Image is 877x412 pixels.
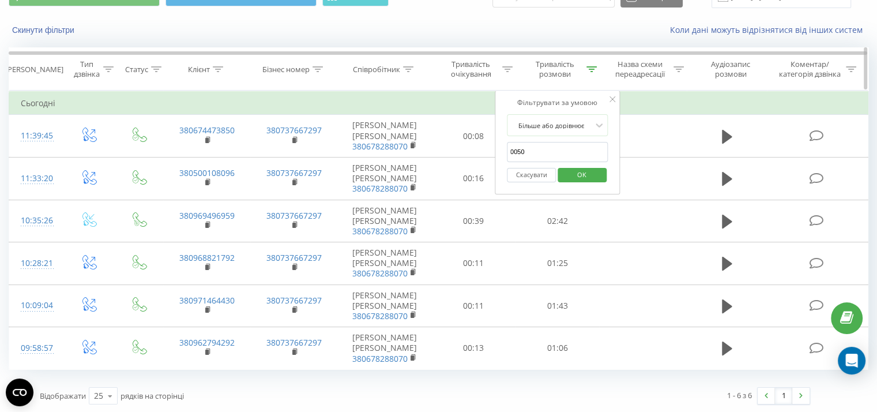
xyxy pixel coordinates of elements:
div: Open Intercom Messenger [838,347,865,374]
a: 380678288070 [352,141,408,152]
div: Тип дзвінка [73,59,100,79]
a: Коли дані можуть відрізнятися вiд інших систем [670,24,868,35]
a: 380737667297 [266,210,322,221]
div: Назва схеми переадресації [610,59,671,79]
td: 00:16 [432,157,515,200]
td: [PERSON_NAME] [PERSON_NAME] [338,284,432,327]
td: [PERSON_NAME] [PERSON_NAME] [338,200,432,242]
div: 25 [94,390,103,402]
a: 380674473850 [179,125,235,136]
div: Статус [125,65,148,74]
div: Фільтрувати за умовою [507,97,608,108]
div: Аудіозапис розмови [697,59,765,79]
td: Сьогодні [9,92,868,115]
span: OK [566,166,598,183]
a: 380678288070 [352,310,408,321]
span: Відображати [40,391,86,401]
div: 11:33:20 [21,167,51,190]
button: Скинути фільтри [9,25,80,35]
a: 380737667297 [266,167,322,178]
div: 10:09:04 [21,294,51,317]
td: 02:42 [515,200,599,242]
a: 380678288070 [352,268,408,279]
div: Коментар/категорія дзвінка [776,59,843,79]
a: 380500108096 [179,167,235,178]
td: [PERSON_NAME] [PERSON_NAME] [338,115,432,158]
div: 11:39:45 [21,125,51,147]
td: [PERSON_NAME] [PERSON_NAME] [338,242,432,285]
a: 380678288070 [352,353,408,364]
td: [PERSON_NAME] [PERSON_NAME] [338,157,432,200]
a: 380968821792 [179,252,235,263]
button: OK [558,168,607,182]
a: 380737667297 [266,252,322,263]
div: 1 - 6 з 6 [727,389,752,401]
div: 10:28:21 [21,252,51,275]
td: 01:06 [515,327,599,370]
button: Скасувати [507,168,556,182]
div: 09:58:57 [21,337,51,359]
td: 00:11 [432,242,515,285]
div: 10:35:26 [21,209,51,232]
button: Open CMP widget [6,379,33,406]
td: 00:08 [432,115,515,158]
a: 380969496959 [179,210,235,221]
td: [PERSON_NAME] [PERSON_NAME] [338,327,432,370]
a: 380962794292 [179,337,235,348]
a: 1 [775,388,792,404]
div: Тривалість очікування [442,59,500,79]
td: 00:39 [432,200,515,242]
span: рядків на сторінці [121,391,184,401]
div: [PERSON_NAME] [5,65,63,74]
div: Тривалість розмови [526,59,584,79]
div: Співробітник [353,65,400,74]
a: 380737667297 [266,295,322,306]
input: 00:00 [507,142,608,162]
td: 00:11 [432,284,515,327]
a: 380678288070 [352,183,408,194]
td: 00:13 [432,327,515,370]
div: Клієнт [188,65,210,74]
td: 01:43 [515,284,599,327]
a: 380737667297 [266,337,322,348]
a: 380678288070 [352,226,408,237]
td: 01:25 [515,242,599,285]
a: 380971464430 [179,295,235,306]
a: 380737667297 [266,125,322,136]
div: Бізнес номер [262,65,310,74]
